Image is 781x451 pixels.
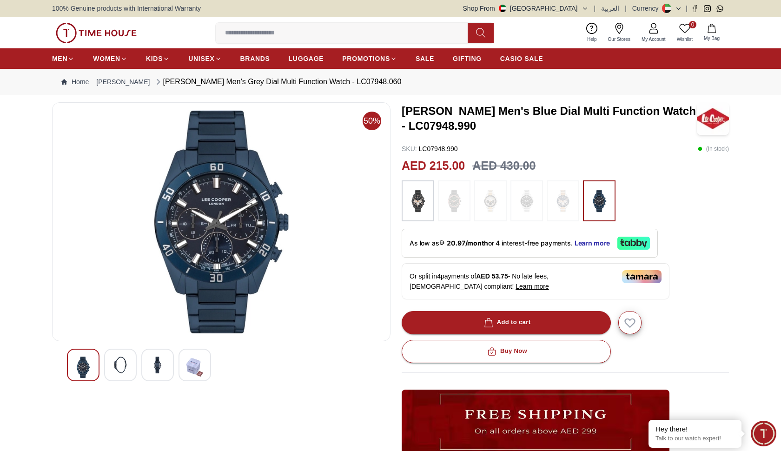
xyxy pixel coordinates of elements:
span: GIFTING [453,54,482,63]
span: | [594,4,596,13]
img: ... [551,185,575,217]
a: CASIO SALE [500,50,543,67]
div: Buy Now [485,346,527,357]
img: ... [56,23,137,43]
a: PROMOTIONS [342,50,397,67]
span: My Bag [700,35,723,42]
div: Or split in 4 payments of - No late fees, [DEMOGRAPHIC_DATA] compliant! [402,263,669,299]
a: SALE [416,50,434,67]
h2: AED 215.00 [402,157,465,175]
span: 50% [363,112,381,130]
img: Tamara [622,270,662,283]
img: Lee Cooper Men's Blue Dial Multi Function Watch - LC07948.990 [697,102,729,135]
img: Lee Cooper Men's Grey Dial Multi Function Watch - LC07948.060 [186,357,203,378]
img: Lee Cooper Men's Grey Dial Multi Function Watch - LC07948.060 [112,357,129,373]
span: WOMEN [93,54,120,63]
span: CASIO SALE [500,54,543,63]
span: My Account [638,36,669,43]
div: [PERSON_NAME] Men's Grey Dial Multi Function Watch - LC07948.060 [154,76,402,87]
span: UNISEX [188,54,214,63]
img: ... [443,185,466,217]
a: Help [582,21,602,45]
a: LUGGAGE [289,50,324,67]
a: Home [61,77,89,86]
span: AED 53.75 [476,272,508,280]
div: Currency [632,4,662,13]
nav: Breadcrumb [52,69,729,95]
img: ... [406,185,430,217]
img: ... [479,185,502,217]
a: Instagram [704,5,711,12]
a: GIFTING [453,50,482,67]
span: 100% Genuine products with International Warranty [52,4,201,13]
a: MEN [52,50,74,67]
h3: AED 430.00 [472,157,536,175]
a: KIDS [146,50,170,67]
p: ( In stock ) [698,144,729,153]
a: Whatsapp [716,5,723,12]
img: Lee Cooper Men's Grey Dial Multi Function Watch - LC07948.060 [149,357,166,373]
a: [PERSON_NAME] [96,77,150,86]
span: Learn more [516,283,549,290]
a: Our Stores [602,21,636,45]
div: Add to cart [482,317,531,328]
span: LUGGAGE [289,54,324,63]
button: العربية [601,4,619,13]
span: | [625,4,627,13]
button: Add to cart [402,311,611,334]
span: SKU : [402,145,417,153]
img: ... [588,185,611,217]
a: WOMEN [93,50,127,67]
span: 0 [689,21,696,28]
p: LC07948.990 [402,144,458,153]
div: Chat Widget [751,421,776,446]
a: 0Wishlist [671,21,698,45]
span: Wishlist [673,36,696,43]
span: SALE [416,54,434,63]
div: Hey there! [655,424,735,434]
span: BRANDS [240,54,270,63]
span: KIDS [146,54,163,63]
button: Shop From[GEOGRAPHIC_DATA] [463,4,589,13]
p: Talk to our watch expert! [655,435,735,443]
span: Our Stores [604,36,634,43]
span: MEN [52,54,67,63]
img: ... [515,185,538,217]
a: UNISEX [188,50,221,67]
img: Lee Cooper Men's Grey Dial Multi Function Watch - LC07948.060 [60,110,383,333]
span: | [686,4,688,13]
a: BRANDS [240,50,270,67]
span: Help [583,36,601,43]
img: Lee Cooper Men's Grey Dial Multi Function Watch - LC07948.060 [75,357,92,378]
a: Facebook [691,5,698,12]
span: PROMOTIONS [342,54,390,63]
img: United Arab Emirates [499,5,506,12]
h3: [PERSON_NAME] Men's Blue Dial Multi Function Watch - LC07948.990 [402,104,697,133]
button: My Bag [698,22,725,44]
button: Buy Now [402,340,611,363]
